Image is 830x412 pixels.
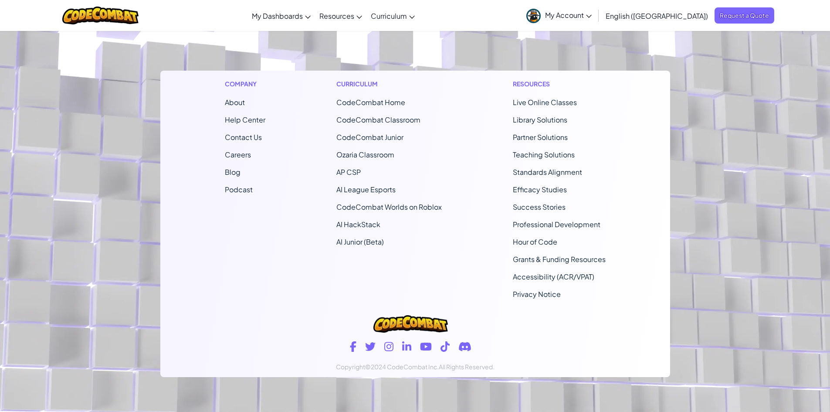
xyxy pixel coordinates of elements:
span: English ([GEOGRAPHIC_DATA]) [606,11,708,20]
a: Partner Solutions [513,133,568,142]
a: CodeCombat Classroom [336,115,420,124]
a: Library Solutions [513,115,567,124]
a: Help Center [225,115,265,124]
span: Copyright [336,363,365,371]
a: Curriculum [366,4,419,27]
img: CodeCombat logo [373,315,447,333]
span: My Dashboards [252,11,303,20]
a: Resources [315,4,366,27]
a: Grants & Funding Resources [513,255,606,264]
h1: Curriculum [336,79,442,89]
a: Careers [225,150,251,159]
a: Ozaria Classroom [336,150,394,159]
a: Accessibility (ACR/VPAT) [513,272,594,281]
span: Curriculum [371,11,407,20]
a: Request a Quote [715,7,774,24]
a: CodeCombat Worlds on Roblox [336,202,442,211]
a: English ([GEOGRAPHIC_DATA]) [601,4,712,27]
span: Contact Us [225,133,262,142]
a: Standards Alignment [513,167,582,177]
a: Privacy Notice [513,289,561,299]
a: Live Online Classes [513,98,577,107]
a: AP CSP [336,167,361,177]
img: CodeCombat logo [62,7,139,24]
span: CodeCombat Home [336,98,405,107]
a: Professional Development [513,220,600,229]
a: CodeCombat Junior [336,133,403,142]
span: My Account [545,10,592,20]
a: Success Stories [513,202,566,211]
img: avatar [526,9,541,23]
a: AI Junior (Beta) [336,237,384,246]
a: AI League Esports [336,185,396,194]
a: About [225,98,245,107]
h1: Company [225,79,265,89]
a: My Dashboards [247,4,315,27]
a: My Account [522,2,596,29]
a: Hour of Code [513,237,557,246]
h1: Resources [513,79,606,89]
a: Blog [225,167,241,177]
span: ©2024 CodeCombat Inc. [365,363,439,371]
a: Podcast [225,185,253,194]
a: AI HackStack [336,220,380,229]
a: Teaching Solutions [513,150,575,159]
span: Resources [319,11,354,20]
span: All Rights Reserved. [439,363,495,371]
a: Efficacy Studies [513,185,567,194]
